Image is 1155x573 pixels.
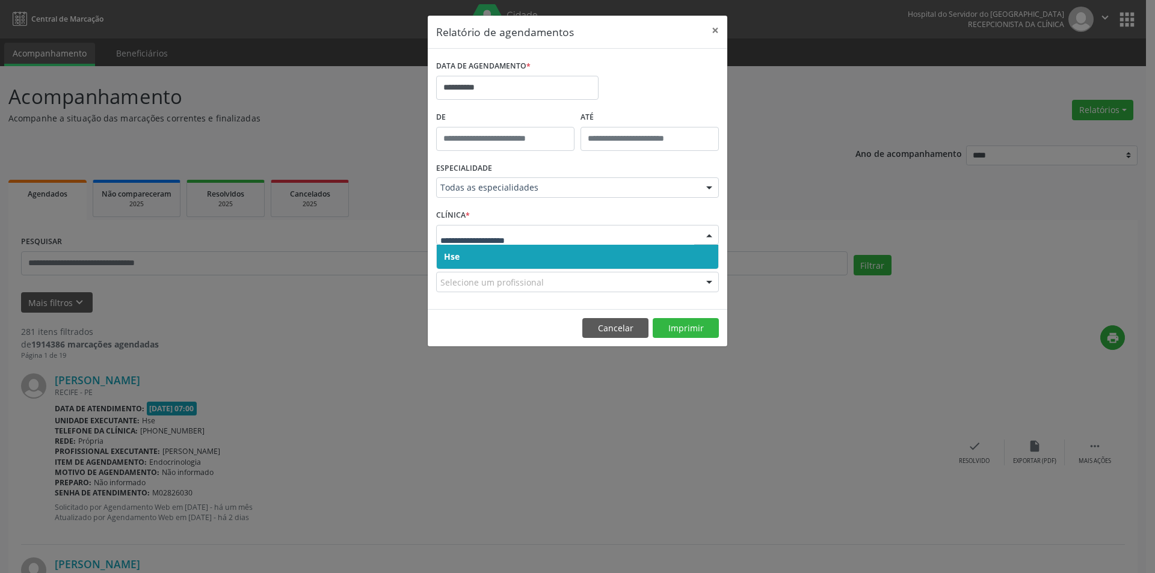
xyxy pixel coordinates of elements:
label: DATA DE AGENDAMENTO [436,57,531,76]
label: CLÍNICA [436,206,470,225]
label: ESPECIALIDADE [436,159,492,178]
h5: Relatório de agendamentos [436,24,574,40]
button: Cancelar [582,318,648,339]
span: Todas as especialidades [440,182,694,194]
span: Hse [444,251,460,262]
label: De [436,108,574,127]
label: ATÉ [581,108,719,127]
button: Close [703,16,727,45]
span: Selecione um profissional [440,276,544,289]
button: Imprimir [653,318,719,339]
